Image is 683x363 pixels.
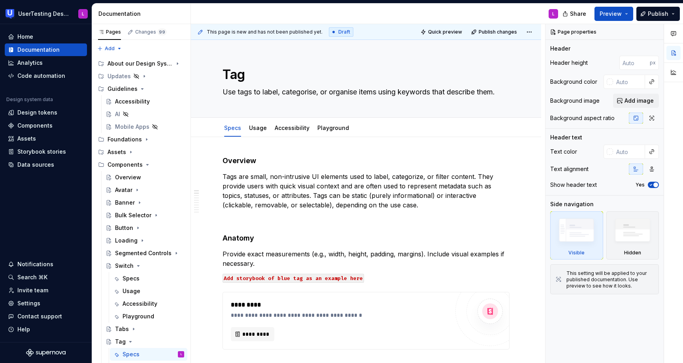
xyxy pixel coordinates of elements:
[17,122,53,130] div: Components
[550,200,594,208] div: Side navigation
[108,148,126,156] div: Assets
[123,312,154,320] div: Playground
[17,135,36,143] div: Assets
[550,211,603,260] div: Visible
[95,158,187,171] div: Components
[5,310,87,323] button: Contact support
[613,145,645,159] input: Auto
[115,224,133,232] div: Button
[314,119,352,136] div: Playground
[108,85,138,93] div: Guidelines
[221,65,508,84] textarea: Tag
[570,10,586,18] span: Share
[550,134,582,141] div: Header text
[158,29,166,35] span: 99
[108,60,173,68] div: About our Design System
[108,72,131,80] div: Updates
[115,211,151,219] div: Bulk Selector
[82,11,84,17] div: L
[95,57,187,70] div: About our Design System
[606,211,659,260] div: Hidden
[221,119,244,136] div: Specs
[110,348,187,361] a: SpecsL
[115,110,120,118] div: AI
[636,182,645,188] label: Yes
[95,83,187,95] div: Guidelines
[550,114,615,122] div: Background aspect ratio
[98,10,187,18] div: Documentation
[650,60,656,66] p: px
[223,249,509,268] p: Provide exact measurements (e.g., width, height, padding, margins). Include visual examples if ne...
[550,97,600,105] div: Background image
[550,148,577,156] div: Text color
[105,45,115,52] span: Add
[6,9,15,19] img: 41adf70f-fc1c-4662-8e2d-d2ab9c673b1b.png
[17,299,40,307] div: Settings
[5,158,87,171] a: Data sources
[110,285,187,297] a: Usage
[249,124,267,131] a: Usage
[5,258,87,271] button: Notifications
[246,119,270,136] div: Usage
[102,260,187,272] a: Switch
[5,30,87,43] a: Home
[207,29,323,35] span: This page is new and has not been published yet.
[558,7,591,21] button: Share
[5,70,87,82] a: Code automation
[123,350,140,358] div: Specs
[115,338,126,346] div: Tag
[17,273,47,281] div: Search ⌘K
[17,109,57,117] div: Design tokens
[108,161,143,169] div: Components
[123,287,140,295] div: Usage
[17,325,30,333] div: Help
[123,275,140,282] div: Specs
[550,78,597,86] div: Background color
[102,171,187,184] a: Overview
[102,335,187,348] a: Tag
[624,250,641,256] div: Hidden
[428,29,462,35] span: Quick preview
[17,260,53,268] div: Notifications
[95,133,187,146] div: Foundations
[272,119,313,136] div: Accessibility
[223,156,509,166] h4: Overview
[115,262,134,270] div: Switch
[17,46,60,54] div: Documentation
[26,349,66,357] svg: Supernova Logo
[613,94,659,108] button: Add image
[550,181,597,189] div: Show header text
[115,173,141,181] div: Overview
[469,26,521,38] button: Publish changes
[102,234,187,247] a: Loading
[550,45,570,53] div: Header
[5,56,87,69] a: Analytics
[613,75,645,89] input: Auto
[636,7,680,21] button: Publish
[102,184,187,196] a: Avatar
[550,59,588,67] div: Header height
[17,312,62,320] div: Contact support
[102,196,187,209] a: Banner
[5,297,87,310] a: Settings
[110,310,187,323] a: Playground
[5,284,87,297] a: Invite team
[17,59,43,67] div: Analytics
[223,233,509,243] h4: Anatomy
[625,97,654,105] span: Add image
[102,120,187,133] a: Mobile Apps
[102,222,187,234] a: Button
[275,124,309,131] a: Accessibility
[108,135,142,143] div: Foundations
[224,124,241,131] a: Specs
[17,148,66,156] div: Storybook stories
[338,29,350,35] span: Draft
[18,10,69,18] div: UserTesting Design System
[5,43,87,56] a: Documentation
[6,96,53,103] div: Design system data
[102,323,187,335] a: Tabs
[550,165,589,173] div: Text alignment
[115,123,149,131] div: Mobile Apps
[221,86,508,98] textarea: Use tags to label, categorise, or organise items using keywords that describe them.
[566,270,654,289] div: This setting will be applied to your published documentation. Use preview to see how it looks.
